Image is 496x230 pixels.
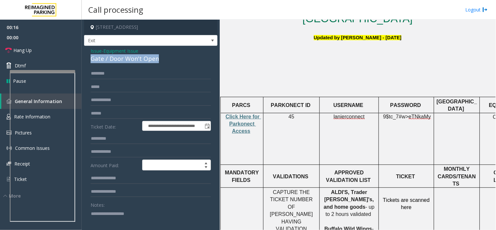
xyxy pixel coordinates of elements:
[314,35,317,40] span: U
[437,99,477,112] span: [GEOGRAPHIC_DATA]
[1,94,82,109] a: General Information
[13,47,32,54] span: Hang Up
[91,47,102,54] span: Issue
[91,199,105,208] label: Notes:
[103,47,138,54] span: Equipment Issue
[438,166,476,186] span: MONTHLY CARDS/TENANTS
[383,197,431,210] span: Tickets are scanned here
[85,2,146,18] h3: Call processing
[7,114,11,120] img: 'icon'
[383,114,409,119] span: 9$tc_7#w>
[483,6,488,13] img: logout
[390,102,421,108] span: PASSWORD
[7,131,11,135] img: 'icon'
[89,121,141,131] label: Ticket Date:
[7,146,12,151] img: 'icon'
[15,62,26,69] span: Dtmf
[225,170,260,183] span: MANDATORY FIELDS
[334,102,364,108] span: USERNAME
[273,174,308,179] span: VALIDATIONS
[3,192,82,199] div: More
[84,35,191,46] span: Exit
[334,114,365,120] span: lanierconnect
[102,48,138,54] span: -
[201,165,211,170] span: Decrease value
[324,189,375,210] span: ALDI'S, Trader [PERSON_NAME]'s, and home goods
[271,102,311,108] span: PARKONECT ID
[317,35,402,40] span: pdated by [PERSON_NAME] - [DATE]
[466,6,488,13] a: Logout
[326,170,371,183] span: APPROVED VALIDATION LIST
[7,99,11,104] img: 'icon'
[201,160,211,165] span: Increase value
[232,102,250,108] span: PARCS
[226,114,261,134] a: Click Here for Parkonect Access
[409,114,431,120] span: eTNkaMy
[396,174,415,179] span: TICKET
[7,176,11,182] img: 'icon'
[91,54,211,63] div: Gate / Door Won't Open
[89,160,141,171] label: Amount Paid:
[7,162,11,166] img: 'icon'
[289,114,295,119] span: 45
[84,20,217,35] h4: [STREET_ADDRESS]
[203,121,211,131] span: Toggle popup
